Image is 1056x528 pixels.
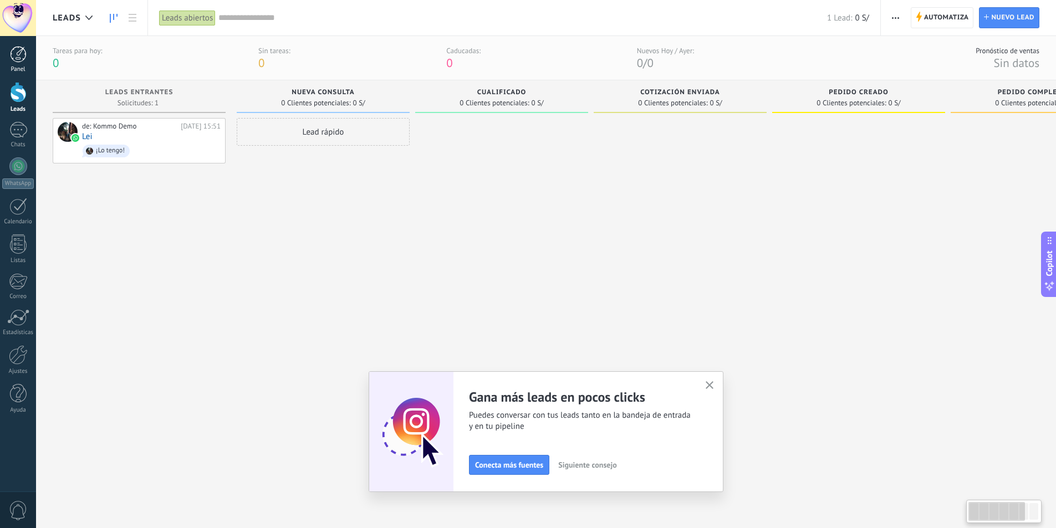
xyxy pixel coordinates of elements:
div: Nuevos Hoy / Ayer: [637,46,694,55]
span: 0 S/ [532,100,544,106]
div: Sin tareas: [258,46,290,55]
span: Leads Entrantes [105,89,174,96]
span: Solicitudes: 1 [118,100,159,106]
span: 1 Lead: [827,13,852,23]
div: [DATE] 15:51 [181,122,221,131]
span: Nuevo lead [991,8,1034,28]
span: Cualificado [477,89,527,96]
span: / [643,55,647,70]
span: Automatiza [924,8,969,28]
span: 0 S/ [889,100,901,106]
span: Copilot [1044,250,1055,276]
div: Ayuda [2,407,34,414]
span: Cotización enviada [640,89,720,96]
div: Chats [2,141,34,148]
span: 0 S/ [855,13,869,23]
div: Caducadas: [446,46,481,55]
span: 0 [446,55,452,70]
span: Nueva consulta [292,89,354,96]
button: Siguiente consejo [553,457,621,473]
div: Lei [58,122,78,142]
div: WhatsApp [2,178,34,189]
div: Cotización enviada [599,89,761,98]
span: 0 S/ [353,100,365,106]
a: Lei [82,132,93,141]
span: 0 Clientes potenciales: [817,100,886,106]
div: de: Kommo Demo [82,122,177,131]
img: waba.svg [72,134,79,142]
a: Automatiza [911,7,974,28]
span: 0 [258,55,264,70]
div: Pronóstico de ventas [976,46,1039,55]
div: Pedido creado [778,89,940,98]
a: Nuevo lead [979,7,1039,28]
span: 0 S/ [710,100,722,106]
span: Leads [53,13,81,23]
div: Calendario [2,218,34,225]
span: Pedido creado [829,89,888,96]
span: Siguiente consejo [558,461,616,469]
div: ¡Lo tengo! [96,147,125,155]
span: 0 Clientes potenciales: [638,100,707,106]
span: 0 Clientes potenciales: [460,100,529,106]
span: Puedes conversar con tus leads tanto en la bandeja de entrada y en tu pipeline [469,410,692,432]
span: Conecta más fuentes [475,461,543,469]
a: Lista [123,7,142,29]
div: Panel [2,66,34,73]
button: Más [887,7,904,28]
div: Leads abiertos [159,10,216,26]
span: 0 [53,55,59,70]
div: Correo [2,293,34,300]
div: Leads Entrantes [58,89,220,98]
div: Estadísticas [2,329,34,336]
a: Leads [104,7,123,29]
span: Sin datos [993,55,1039,70]
div: Leads [2,106,34,113]
span: 0 Clientes potenciales: [281,100,350,106]
span: 0 [637,55,643,70]
div: Cualificado [421,89,583,98]
span: 0 [647,55,654,70]
div: Tareas para hoy: [53,46,102,55]
div: Lead rápido [237,118,410,146]
h2: Gana más leads en pocos clicks [469,388,692,406]
button: Conecta más fuentes [469,455,549,475]
div: Listas [2,257,34,264]
div: Nueva consulta [242,89,404,98]
div: Ajustes [2,368,34,375]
